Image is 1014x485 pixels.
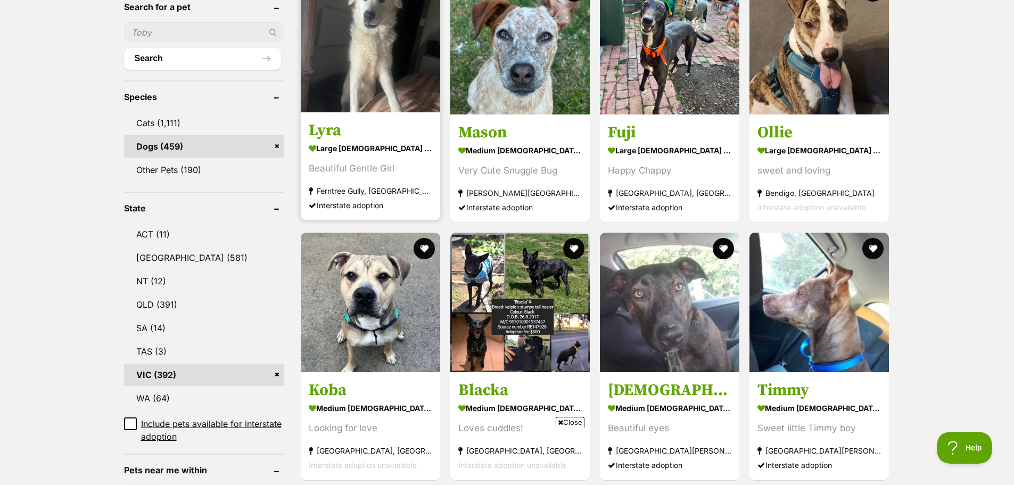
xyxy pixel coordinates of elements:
strong: large [DEMOGRAPHIC_DATA] Dog [309,141,432,156]
span: Interstate adoption unavailable [757,203,865,212]
strong: medium [DEMOGRAPHIC_DATA] Dog [757,400,881,416]
button: Search [124,48,281,69]
h3: Mason [458,122,582,143]
strong: [PERSON_NAME][GEOGRAPHIC_DATA] [458,186,582,200]
a: Include pets available for interstate adoption [124,417,284,443]
div: sweet and loving [757,163,881,178]
button: favourite [414,238,435,259]
span: Include pets available for interstate adoption [141,417,284,443]
a: SA (14) [124,317,284,339]
div: Interstate adoption [757,458,881,472]
div: Happy Chappy [608,163,731,178]
img: Koba - American Staffordshire Terrier Dog [301,233,440,372]
a: Timmy medium [DEMOGRAPHIC_DATA] Dog Sweet little Timmy boy [GEOGRAPHIC_DATA][PERSON_NAME][GEOGRAP... [749,372,889,480]
strong: medium [DEMOGRAPHIC_DATA] Dog [458,400,582,416]
iframe: Advertisement [314,432,701,480]
h3: Lyra [309,120,432,141]
a: [GEOGRAPHIC_DATA] (581) [124,246,284,269]
a: Dogs (459) [124,135,284,158]
strong: large [DEMOGRAPHIC_DATA] Dog [757,143,881,158]
a: Ollie large [DEMOGRAPHIC_DATA] Dog sweet and loving Bendigo, [GEOGRAPHIC_DATA] Interstate adoptio... [749,114,889,223]
a: Mason medium [DEMOGRAPHIC_DATA] Dog Very Cute Snuggle Bug [PERSON_NAME][GEOGRAPHIC_DATA] Intersta... [450,114,590,223]
a: NT (12) [124,270,284,292]
div: Looking for love [309,421,432,435]
div: Beautiful eyes [608,421,731,435]
a: Koba medium [DEMOGRAPHIC_DATA] Dog Looking for love [GEOGRAPHIC_DATA], [GEOGRAPHIC_DATA] Intersta... [301,372,440,480]
header: Pets near me within [124,465,284,475]
div: Interstate adoption [608,200,731,215]
header: Search for a pet [124,2,284,12]
h3: [DEMOGRAPHIC_DATA] [608,380,731,400]
img: Zeus - Kelpie Dog [600,233,739,372]
h3: Ollie [757,122,881,143]
strong: medium [DEMOGRAPHIC_DATA] Dog [309,400,432,416]
h3: Koba [309,380,432,400]
div: Interstate adoption [309,198,432,212]
strong: Bendigo, [GEOGRAPHIC_DATA] [757,186,881,200]
input: Toby [124,22,284,43]
header: Species [124,92,284,102]
img: Blacka - Australian Kelpie x Australian Stumpy Tail Cattle Dog [450,233,590,372]
strong: medium [DEMOGRAPHIC_DATA] Dog [458,143,582,158]
a: ACT (11) [124,223,284,245]
div: Sweet little Timmy boy [757,421,881,435]
span: Interstate adoption unavailable [309,461,417,470]
a: VIC (392) [124,364,284,386]
span: Close [556,417,584,428]
strong: [GEOGRAPHIC_DATA], [GEOGRAPHIC_DATA] [608,186,731,200]
a: Fuji large [DEMOGRAPHIC_DATA] Dog Happy Chappy [GEOGRAPHIC_DATA], [GEOGRAPHIC_DATA] Interstate ad... [600,114,739,223]
div: Very Cute Snuggle Bug [458,163,582,178]
a: Lyra large [DEMOGRAPHIC_DATA] Dog Beautiful Gentle Girl Ferntree Gully, [GEOGRAPHIC_DATA] Interst... [301,112,440,220]
h3: Blacka [458,380,582,400]
a: WA (64) [124,387,284,409]
div: Beautiful Gentle Girl [309,161,432,176]
a: QLD (391) [124,293,284,316]
strong: Ferntree Gully, [GEOGRAPHIC_DATA] [309,184,432,198]
a: Cats (1,111) [124,112,284,134]
div: Interstate adoption [458,200,582,215]
header: State [124,203,284,213]
img: Timmy - Kelpie Dog [749,233,889,372]
h3: Fuji [608,122,731,143]
strong: [GEOGRAPHIC_DATA], [GEOGRAPHIC_DATA] [309,443,432,458]
strong: medium [DEMOGRAPHIC_DATA] Dog [608,400,731,416]
strong: [GEOGRAPHIC_DATA][PERSON_NAME][GEOGRAPHIC_DATA] [757,443,881,458]
a: Other Pets (190) [124,159,284,181]
div: Loves cuddles! [458,421,582,435]
h3: Timmy [757,380,881,400]
button: favourite [563,238,584,259]
strong: large [DEMOGRAPHIC_DATA] Dog [608,143,731,158]
a: TAS (3) [124,340,284,363]
iframe: Help Scout Beacon - Open [937,432,993,464]
button: favourite [863,238,884,259]
button: favourite [713,238,734,259]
